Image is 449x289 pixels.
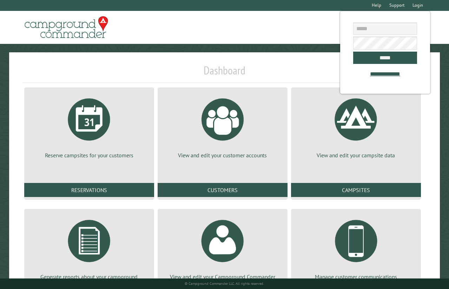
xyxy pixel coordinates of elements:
h1: Dashboard [22,64,427,83]
small: © Campground Commander LLC. All rights reserved. [185,281,264,286]
a: View and edit your customer accounts [166,93,279,159]
p: Generate reports about your campground [33,273,146,281]
a: Generate reports about your campground [33,215,146,281]
a: Reserve campsites for your customers [33,93,146,159]
p: View and edit your customer accounts [166,151,279,159]
p: Manage customer communications [299,273,412,281]
img: Campground Commander [22,14,110,41]
a: Campsites [291,183,421,197]
p: View and edit your Campground Commander account [166,273,279,289]
p: View and edit your campsite data [299,151,412,159]
a: Manage customer communications [299,215,412,281]
a: Customers [158,183,288,197]
a: View and edit your Campground Commander account [166,215,279,289]
a: View and edit your campsite data [299,93,412,159]
p: Reserve campsites for your customers [33,151,146,159]
a: Reservations [24,183,154,197]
